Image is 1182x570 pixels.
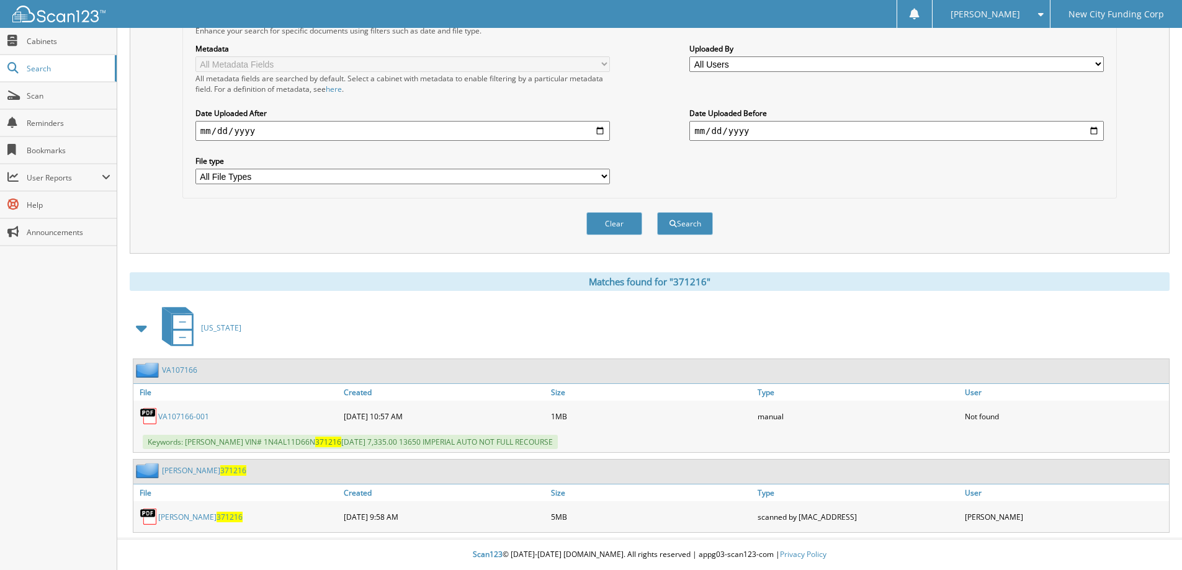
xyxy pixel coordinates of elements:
span: New City Funding Corp [1068,11,1164,18]
span: 371216 [220,465,246,476]
img: PDF.png [140,507,158,526]
span: Keywords: [PERSON_NAME] VIN# 1N4AL11D66N [DATE] 7,335.00 13650 IMPERIAL AUTO NOT FULL RECOURSE [143,435,558,449]
span: Cabinets [27,36,110,47]
div: Not found [962,404,1169,429]
span: [US_STATE] [201,323,241,333]
a: Created [341,384,548,401]
div: All metadata fields are searched by default. Select a cabinet with metadata to enable filtering b... [195,73,610,94]
span: 371216 [315,437,341,447]
span: Scan123 [473,549,503,559]
input: start [195,121,610,141]
a: Type [754,484,962,501]
img: scan123-logo-white.svg [12,6,105,22]
button: Clear [586,212,642,235]
div: [PERSON_NAME] [962,504,1169,529]
div: Enhance your search for specific documents using filters such as date and file type. [189,25,1110,36]
a: File [133,484,341,501]
label: Metadata [195,43,610,54]
label: Uploaded By [689,43,1104,54]
img: folder2.png [136,362,162,378]
img: folder2.png [136,463,162,478]
a: File [133,384,341,401]
label: Date Uploaded After [195,108,610,118]
button: Search [657,212,713,235]
input: end [689,121,1104,141]
a: Size [548,384,755,401]
span: Scan [27,91,110,101]
div: manual [754,404,962,429]
div: scanned by [MAC_ADDRESS] [754,504,962,529]
span: Help [27,200,110,210]
label: Date Uploaded Before [689,108,1104,118]
span: 371216 [217,512,243,522]
a: VA107166-001 [158,411,209,422]
a: here [326,84,342,94]
a: User [962,384,1169,401]
div: © [DATE]-[DATE] [DOMAIN_NAME]. All rights reserved | appg03-scan123-com | [117,540,1182,570]
span: Search [27,63,109,74]
span: [PERSON_NAME] [951,11,1020,18]
span: Bookmarks [27,145,110,156]
a: [PERSON_NAME]371216 [162,465,246,476]
a: User [962,484,1169,501]
span: Reminders [27,118,110,128]
a: Type [754,384,962,401]
a: Size [548,484,755,501]
div: [DATE] 10:57 AM [341,404,548,429]
a: VA107166 [162,365,197,375]
span: Announcements [27,227,110,238]
span: User Reports [27,172,102,183]
a: Created [341,484,548,501]
div: Matches found for "371216" [130,272,1170,291]
label: File type [195,156,610,166]
div: 1MB [548,404,755,429]
div: 5MB [548,504,755,529]
iframe: Chat Widget [1120,510,1182,570]
a: [US_STATE] [154,303,241,352]
a: [PERSON_NAME]371216 [158,512,243,522]
a: Privacy Policy [780,549,826,559]
img: PDF.png [140,407,158,425]
div: [DATE] 9:58 AM [341,504,548,529]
